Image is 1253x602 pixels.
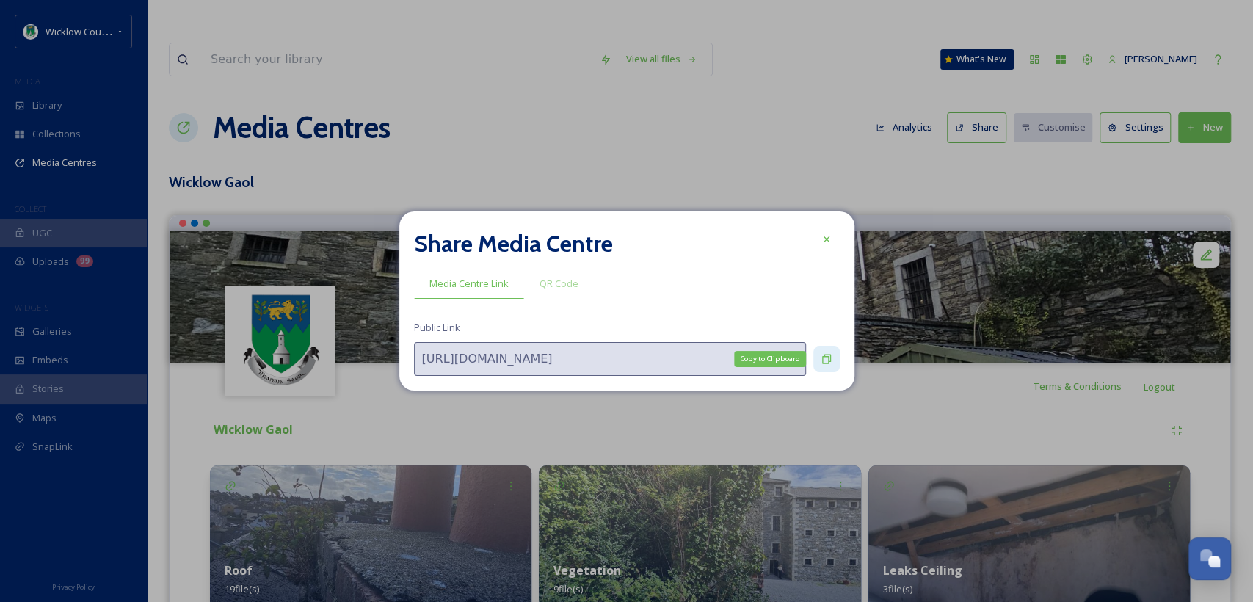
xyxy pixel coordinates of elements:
[429,277,509,291] span: Media Centre Link
[734,351,806,367] div: Copy to Clipboard
[540,277,578,291] span: QR Code
[414,321,460,335] span: Public Link
[414,226,613,261] h2: Share Media Centre
[1188,537,1231,580] button: Open Chat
